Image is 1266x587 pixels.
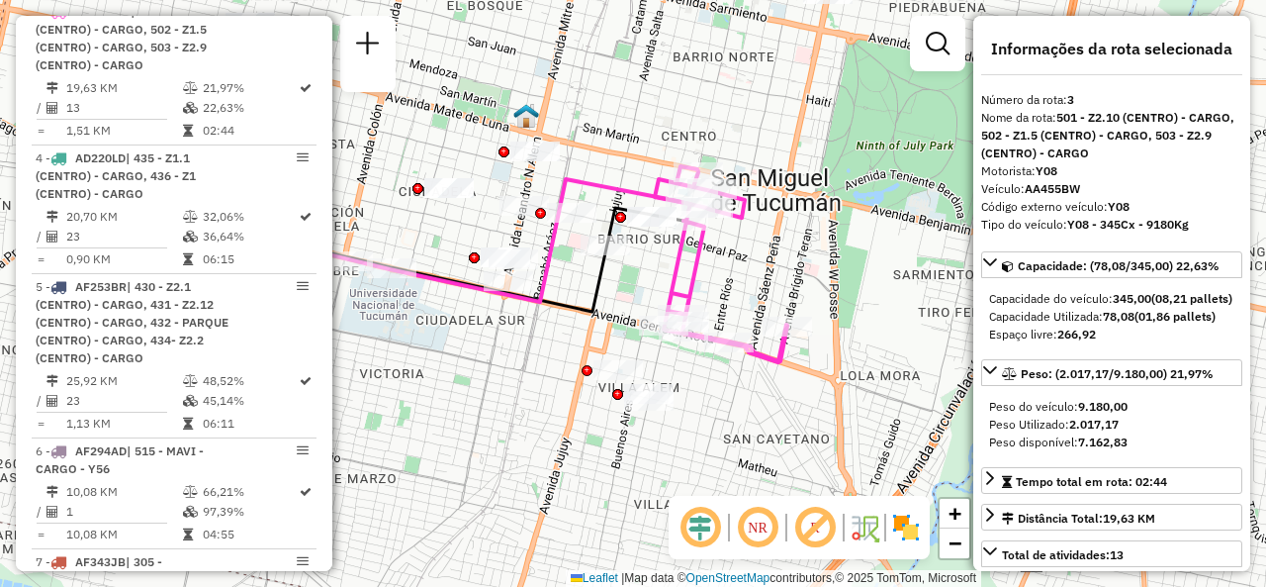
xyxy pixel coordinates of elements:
i: Total de Atividades [46,395,58,407]
i: Rota otimizada [300,211,312,223]
td: 04:55 [202,525,298,544]
span: AD220LD [75,150,126,165]
td: = [36,249,45,269]
td: 23 [65,391,182,411]
a: Tempo total em rota: 02:44 [981,467,1242,494]
td: 19,63 KM [65,78,182,98]
td: 0,90 KM [65,249,182,269]
td: 20,70 KM [65,207,182,227]
span: Ocultar NR [734,504,781,551]
td: 36,64% [202,227,298,246]
div: Atividade não roteirizada - GOMEZ CRISTIAN GERARDO [624,391,674,411]
div: Map data © contributors,© 2025 TomTom, Microsoft [566,570,981,587]
strong: 266,92 [1057,327,1096,342]
em: Opções [297,444,309,456]
i: % de utilização do peso [183,211,198,223]
td: / [36,227,45,246]
i: % de utilização da cubagem [183,102,198,114]
strong: Y08 [1036,163,1057,178]
td: 13 [65,98,182,118]
div: Tipo do veículo: [981,216,1242,234]
i: Distância Total [46,211,58,223]
td: 25,92 KM [65,371,182,391]
a: Peso: (2.017,17/9.180,00) 21,97% [981,359,1242,386]
td: 06:15 [202,249,298,269]
div: Atividade não roteirizada - JACOBO JOSE ANDRES [484,271,533,291]
td: / [36,391,45,411]
span: | 430 - Z2.1 (CENTRO) - CARGO, 431 - Z2.12 (CENTRO) - CARGO, 432 - PARQUE (CENTRO) - CARGO, 434- ... [36,279,228,365]
td: 10,08 KM [65,525,182,544]
em: Opções [297,280,309,292]
td: 22,63% [202,98,298,118]
span: + [949,501,961,526]
div: Capacidade Utilizada: [989,308,1234,326]
a: Capacidade: (78,08/345,00) 22,63% [981,251,1242,278]
div: Atividade não roteirizada - MONETTI RODOLFO SERGIO [581,236,630,255]
div: Capacidade: (78,08/345,00) 22,63% [981,282,1242,351]
div: Atividade não roteirizada - SAAVEDRA SANDRA MARCELA [489,249,538,269]
a: Exibir filtros [918,24,957,63]
a: Nova sessão e pesquisa [348,24,388,68]
td: 32,06% [202,207,298,227]
span: AF294AD [75,443,127,458]
i: Rota otimizada [300,375,312,387]
img: Fluxo de ruas [849,512,880,543]
td: 1,13 KM [65,414,182,434]
i: % de utilização da cubagem [183,395,198,407]
div: Atividade não roteirizada - LUGUENZE SRL [593,360,643,380]
td: 10,08 KM [65,482,182,502]
td: 97,39% [202,502,298,522]
i: Distância Total [46,486,58,498]
strong: (01,86 pallets) [1134,309,1216,324]
span: | 305 - [GEOGRAPHIC_DATA] - CARGO - Y47 [36,554,243,587]
strong: 13 [1110,547,1124,562]
strong: AA455BW [1025,181,1080,196]
td: 48,52% [202,371,298,391]
td: 21,97% [202,78,298,98]
span: | 515 - MAVI - CARGO - Y56 [36,443,204,476]
div: Atividade não roteirizada - Ferreyra Centurion Victor Marcelo [627,207,677,227]
strong: 9.180,00 [1078,399,1128,414]
td: 23 [65,227,182,246]
i: Tempo total em rota [183,253,193,265]
i: % de utilização da cubagem [183,506,198,518]
i: Total de Atividades [46,102,58,114]
a: Zoom out [940,529,969,558]
div: Motorista: [981,162,1242,180]
div: Atividade não roteirizada - Valoy Andres [547,203,596,223]
td: = [36,525,45,544]
span: | 501 - Z2.10 (CENTRO) - CARGO, 502 - Z1.5 (CENTRO) - CARGO, 503 - Z2.9 (CENTRO) - CARGO [36,4,207,72]
strong: 7.162,83 [1078,435,1128,449]
strong: 345,00 [1113,291,1151,306]
td: 02:44 [202,121,298,141]
span: | 435 - Z1.1 (CENTRO) - CARGO, 436 - Z1 (CENTRO) - CARGO [36,150,196,201]
div: Nome da rota: [981,109,1242,162]
span: | [621,571,624,585]
strong: 78,08 [1103,309,1134,324]
div: Código externo veículo: [981,198,1242,216]
div: Número da rota: [981,91,1242,109]
strong: Y08 [1108,199,1130,214]
i: Rota otimizada [300,486,312,498]
span: Ocultar deslocamento [677,504,724,551]
i: % de utilização da cubagem [183,231,198,243]
a: Leaflet [571,571,618,585]
div: Veículo: [981,180,1242,198]
img: Exibir/Ocultar setores [890,512,922,543]
i: % de utilização do peso [183,375,198,387]
div: Atividade não roteirizada - Socfa Sas [323,251,373,271]
div: Atividade não roteirizada - INTER FOODS S.R.L. [510,142,560,161]
div: Atividade não roteirizada - MENDOZA ALICIA KARINA [624,384,674,404]
i: Total de Atividades [46,231,58,243]
strong: Y08 - 345Cx - 9180Kg [1067,217,1189,232]
div: Espaço livre: [989,326,1234,343]
em: Opções [297,151,309,163]
div: Capacidade do veículo: [989,290,1234,308]
a: Distância Total:19,63 KM [981,504,1242,531]
span: AA455BW [75,4,131,19]
td: / [36,98,45,118]
span: 4 - [36,150,196,201]
span: 3 - [36,4,207,72]
td: 1,51 KM [65,121,182,141]
span: Total de atividades: [1002,547,1124,562]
